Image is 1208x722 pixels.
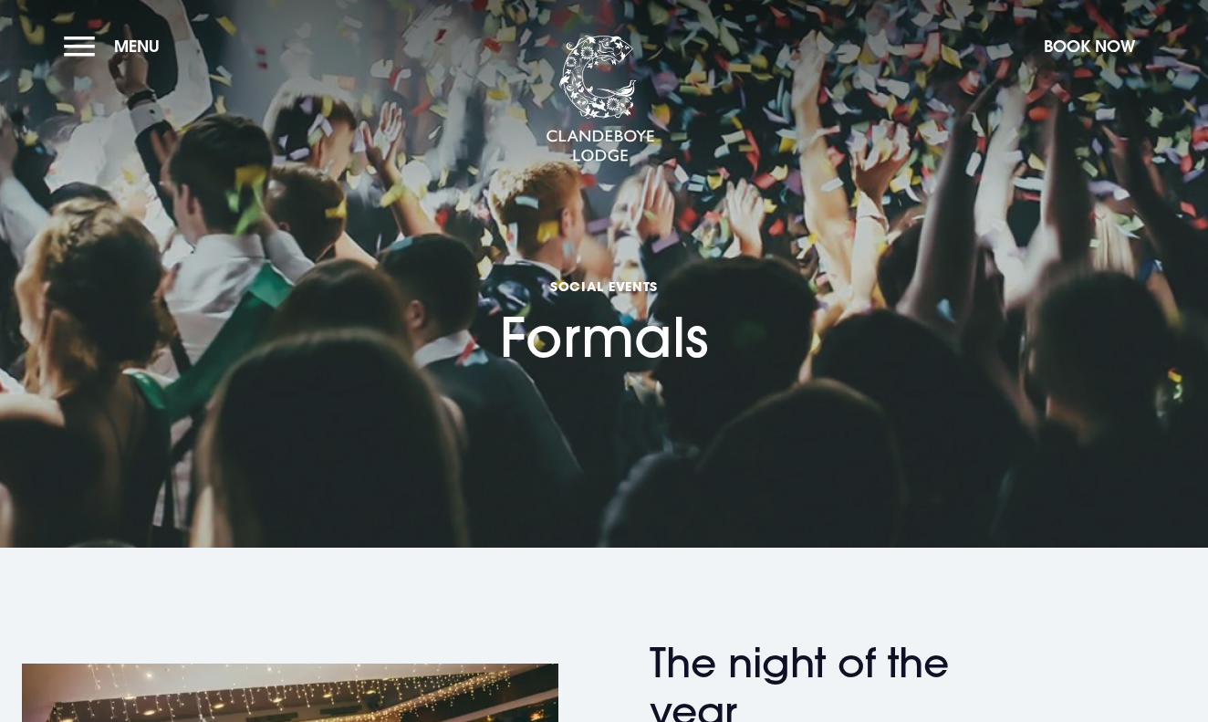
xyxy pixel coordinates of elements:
span: Social Events [500,277,708,295]
h1: Formals [500,187,708,369]
img: Clandeboye Lodge [546,36,655,163]
span: Menu [114,36,160,57]
button: Book Now [1035,26,1144,66]
button: Menu [64,26,169,66]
